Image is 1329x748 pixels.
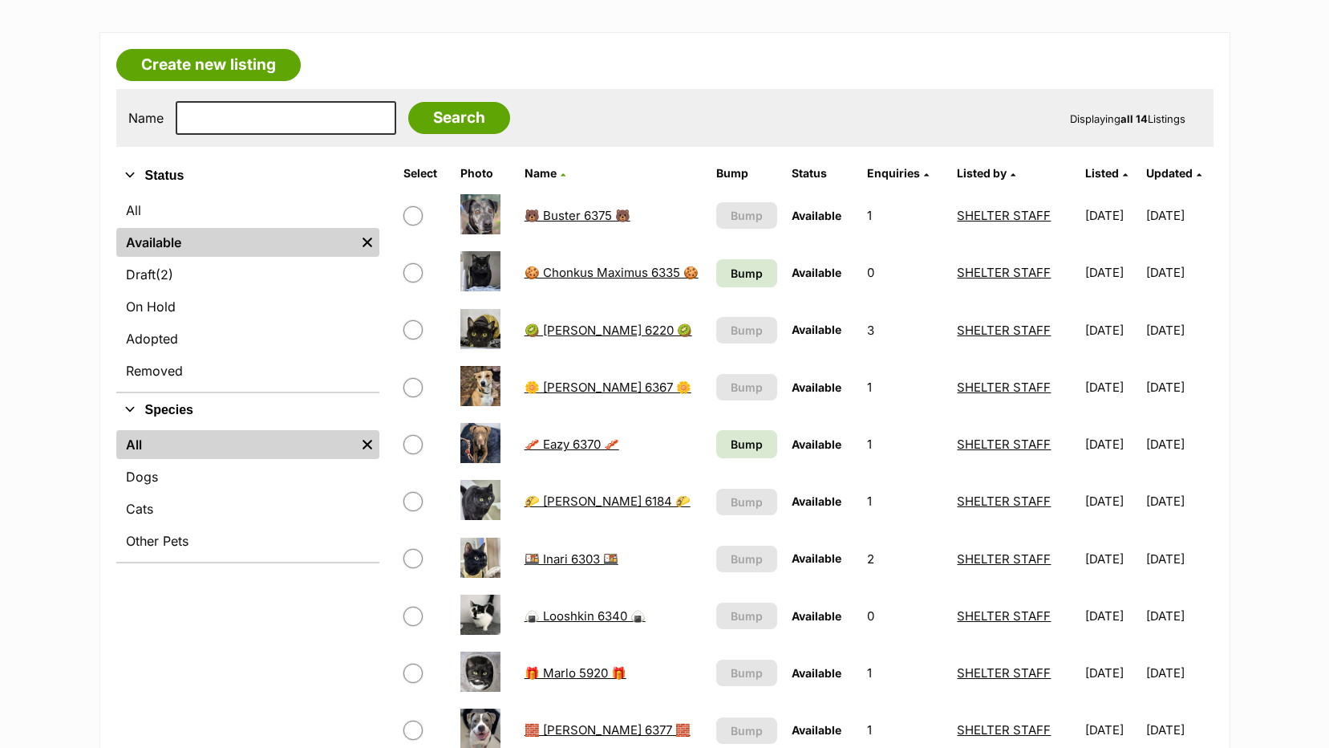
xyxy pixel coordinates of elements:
span: Name [525,166,557,180]
label: Name [128,111,164,125]
a: Remove filter [355,228,379,257]
a: 🍪 Chonkus Maximus 6335 🍪 [525,265,699,280]
a: SHELTER STAFF [957,722,1051,738]
a: SHELTER STAFF [957,551,1051,567]
span: Bump [731,379,763,396]
strong: all 14 [1120,112,1148,125]
a: 🌮 [PERSON_NAME] 6184 🌮 [525,494,691,509]
span: Listed by [957,166,1007,180]
a: 🧱 [PERSON_NAME] 6377 🧱 [525,722,691,738]
td: [DATE] [1146,474,1212,529]
a: Adopted [116,324,379,353]
a: Listed by [957,166,1015,180]
a: Cats [116,494,379,523]
span: Available [792,494,841,508]
span: Available [792,666,841,680]
a: Dogs [116,462,379,491]
a: SHELTER STAFF [957,208,1051,223]
span: Updated [1146,166,1193,180]
th: Status [785,161,859,186]
a: All [116,196,379,225]
th: Bump [710,161,784,186]
a: SHELTER STAFF [957,494,1051,509]
td: [DATE] [1146,645,1212,701]
td: [DATE] [1146,417,1212,472]
td: 0 [861,245,949,300]
a: SHELTER STAFF [957,437,1051,452]
span: Bump [731,722,763,739]
span: Bump [731,207,763,224]
td: [DATE] [1079,588,1145,644]
a: SHELTER STAFF [957,323,1051,338]
td: 1 [861,188,949,243]
span: Available [792,266,841,279]
button: Species [116,400,379,421]
span: Bump [731,322,763,339]
button: Bump [716,489,777,515]
a: SHELTER STAFF [957,665,1051,681]
a: Updated [1146,166,1201,180]
span: Bump [731,494,763,510]
td: [DATE] [1146,360,1212,415]
span: Available [792,323,841,336]
a: 🍱 Inari 6303 🍱 [525,551,618,567]
a: 🐻 Buster 6375 🐻 [525,208,630,223]
button: Bump [716,202,777,229]
a: Name [525,166,565,180]
td: [DATE] [1079,360,1145,415]
a: Bump [716,430,777,458]
a: On Hold [116,292,379,321]
td: 0 [861,588,949,644]
td: 1 [861,360,949,415]
span: Bump [731,551,763,567]
button: Bump [716,317,777,344]
button: Bump [716,603,777,629]
div: Species [116,427,379,562]
td: [DATE] [1079,303,1145,358]
a: SHELTER STAFF [957,380,1051,395]
a: Other Pets [116,526,379,555]
button: Bump [716,660,777,686]
button: Bump [716,374,777,400]
td: 1 [861,645,949,701]
span: Available [792,551,841,565]
td: [DATE] [1079,188,1145,243]
th: Photo [454,161,517,186]
span: (2) [156,265,173,284]
td: 1 [861,417,949,472]
span: Bump [731,265,763,282]
td: 2 [861,531,949,587]
a: Bump [716,259,777,287]
span: translation missing: en.admin.listings.index.attributes.enquiries [867,166,920,180]
td: [DATE] [1079,245,1145,300]
span: Bump [731,665,763,681]
a: All [116,430,355,459]
button: Bump [716,718,777,744]
td: [DATE] [1146,531,1212,587]
span: Available [792,437,841,451]
span: Displaying Listings [1070,112,1185,125]
th: Select [397,161,452,186]
td: 1 [861,474,949,529]
td: [DATE] [1079,474,1145,529]
a: SHELTER STAFF [957,265,1051,280]
td: [DATE] [1079,531,1145,587]
button: Bump [716,546,777,572]
a: Remove filter [355,430,379,459]
input: Search [408,102,510,134]
span: Available [792,609,841,623]
td: [DATE] [1146,188,1212,243]
a: 🎁 Marlo 5920 🎁 [525,665,626,681]
a: Available [116,228,355,257]
a: Draft [116,260,379,289]
a: 🍙 Looshkin 6340 🍙 [525,608,646,624]
a: SHELTER STAFF [957,608,1051,624]
td: [DATE] [1079,645,1145,701]
span: Listed [1085,166,1119,180]
a: 🥓 Eazy 6370 🥓 [525,437,619,452]
span: Bump [731,436,763,453]
span: Available [792,723,841,737]
a: Listed [1085,166,1128,180]
td: [DATE] [1146,303,1212,358]
td: 3 [861,303,949,358]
